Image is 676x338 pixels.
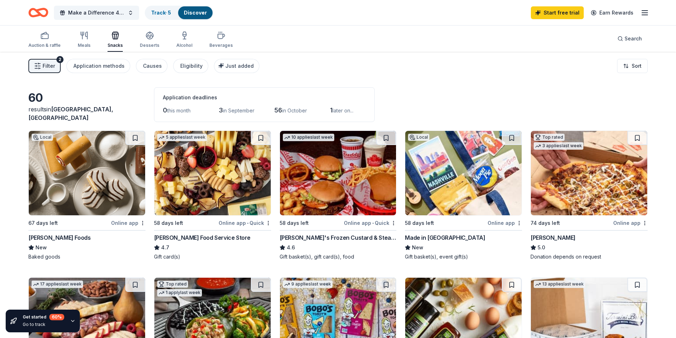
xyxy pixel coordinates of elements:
[280,253,397,260] div: Gift basket(s), gift card(s), food
[140,43,159,48] div: Desserts
[287,243,295,252] span: 4.6
[531,233,576,242] div: [PERSON_NAME]
[344,218,396,227] div: Online app Quick
[28,233,90,242] div: [PERSON_NAME] Foods
[28,106,113,121] span: [GEOGRAPHIC_DATA], [GEOGRAPHIC_DATA]
[283,134,334,141] div: 10 applies last week
[140,28,159,52] button: Desserts
[28,28,61,52] button: Auction & raffle
[154,253,271,260] div: Gift card(s)
[613,218,648,227] div: Online app
[43,62,55,70] span: Filter
[214,59,259,73] button: Just added
[412,243,423,252] span: New
[180,62,203,70] div: Eligibility
[534,134,565,141] div: Top rated
[157,281,188,288] div: Top rated
[209,43,233,48] div: Beverages
[145,6,213,20] button: Track· 5Discover
[247,220,248,226] span: •
[28,253,145,260] div: Baked goods
[225,63,254,69] span: Just added
[223,107,254,113] span: in September
[372,220,374,226] span: •
[617,59,648,73] button: Sort
[68,9,125,17] span: Make a Difference 4 Line Dance Stomp Out Hunger Benefit
[28,59,61,73] button: Filter2
[29,131,145,215] img: Image for McKee Foods
[531,131,648,260] a: Image for Casey'sTop rated3 applieslast week74 days leftOnline app[PERSON_NAME]5.0Donation depend...
[176,28,192,52] button: Alcohol
[534,142,583,150] div: 3 applies last week
[176,43,192,48] div: Alcohol
[163,106,167,114] span: 0
[136,59,167,73] button: Causes
[49,314,64,320] div: 60 %
[28,91,145,105] div: 60
[23,322,64,327] div: Go to track
[154,233,251,242] div: [PERSON_NAME] Food Service Store
[28,105,145,122] div: results
[143,62,162,70] div: Causes
[111,218,145,227] div: Online app
[531,219,560,227] div: 74 days left
[332,107,353,113] span: later on...
[78,43,90,48] div: Meals
[405,131,522,260] a: Image for Made in TNLocal58 days leftOnline appMade in [GEOGRAPHIC_DATA]NewGift basket(s), event ...
[282,107,307,113] span: in October
[28,131,145,260] a: Image for McKee FoodsLocal67 days leftOnline app[PERSON_NAME] FoodsNewBaked goods
[161,243,169,252] span: 4.7
[108,43,123,48] div: Snacks
[405,219,434,227] div: 58 days left
[531,131,647,215] img: Image for Casey's
[531,253,648,260] div: Donation depends on request
[28,219,58,227] div: 67 days left
[534,281,585,288] div: 13 applies last week
[78,28,90,52] button: Meals
[405,253,522,260] div: Gift basket(s), event gift(s)
[32,281,83,288] div: 17 applies last week
[154,131,271,215] img: Image for Gordon Food Service Store
[280,233,397,242] div: [PERSON_NAME]'s Frozen Custard & Steakburgers
[151,10,171,16] a: Track· 5
[209,28,233,52] button: Beverages
[280,131,396,215] img: Image for Freddy's Frozen Custard & Steakburgers
[66,59,130,73] button: Application methods
[531,6,584,19] a: Start free trial
[280,219,309,227] div: 58 days left
[173,59,208,73] button: Eligibility
[163,93,366,102] div: Application deadlines
[280,131,397,260] a: Image for Freddy's Frozen Custard & Steakburgers10 applieslast week58 days leftOnline app•Quick[P...
[73,62,125,70] div: Application methods
[54,6,139,20] button: Make a Difference 4 Line Dance Stomp Out Hunger Benefit
[157,289,202,297] div: 1 apply last week
[28,106,113,121] span: in
[56,56,64,63] div: 2
[108,28,123,52] button: Snacks
[330,106,332,114] span: 1
[405,131,522,215] img: Image for Made in TN
[154,219,183,227] div: 58 days left
[274,106,282,114] span: 56
[219,106,223,114] span: 3
[154,131,271,260] a: Image for Gordon Food Service Store5 applieslast week58 days leftOnline app•Quick[PERSON_NAME] Fo...
[587,6,638,19] a: Earn Rewards
[32,134,53,141] div: Local
[538,243,545,252] span: 5.0
[283,281,332,288] div: 9 applies last week
[167,107,191,113] span: this month
[625,34,642,43] span: Search
[632,62,642,70] span: Sort
[612,32,648,46] button: Search
[28,43,61,48] div: Auction & raffle
[408,134,429,141] div: Local
[405,233,485,242] div: Made in [GEOGRAPHIC_DATA]
[488,218,522,227] div: Online app
[219,218,271,227] div: Online app Quick
[28,4,48,21] a: Home
[23,314,64,320] div: Get started
[184,10,207,16] a: Discover
[157,134,207,141] div: 5 applies last week
[35,243,47,252] span: New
